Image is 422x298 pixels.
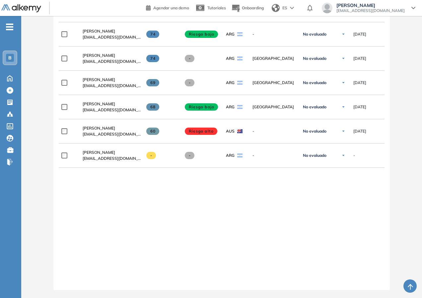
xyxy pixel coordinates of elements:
[303,32,326,37] span: No evaluado
[353,152,355,158] span: -
[353,128,366,134] span: [DATE]
[83,77,141,83] a: [PERSON_NAME]
[303,80,326,85] span: No evaluado
[146,31,159,38] span: 74
[353,31,366,37] span: [DATE]
[252,80,295,86] span: [GEOGRAPHIC_DATA]
[153,5,189,10] span: Agendar una demo
[146,3,189,11] a: Agendar una demo
[185,128,217,135] span: Riesgo alto
[226,31,235,37] span: ARG
[252,104,295,110] span: [GEOGRAPHIC_DATA]
[237,32,243,36] img: ARG
[83,150,115,155] span: [PERSON_NAME]
[226,55,235,61] span: ARG
[237,81,243,85] img: ARG
[303,104,326,110] span: No evaluado
[207,5,226,10] span: Tutoriales
[303,153,326,158] span: No evaluado
[226,80,235,86] span: ARG
[185,55,194,62] span: -
[6,26,13,28] i: -
[226,104,235,110] span: ARG
[341,153,345,157] img: Ícono de flecha
[83,155,141,161] span: [EMAIL_ADDRESS][DOMAIN_NAME]
[185,79,194,86] span: -
[252,152,295,158] span: -
[185,31,218,38] span: Riesgo bajo
[226,128,235,134] span: AUS
[353,80,366,86] span: [DATE]
[146,152,156,159] span: -
[252,31,295,37] span: -
[237,153,243,157] img: ARG
[83,53,115,58] span: [PERSON_NAME]
[336,3,405,8] span: [PERSON_NAME]
[252,55,295,61] span: [GEOGRAPHIC_DATA]
[237,129,243,133] img: AUS
[226,152,235,158] span: ARG
[83,83,141,89] span: [EMAIL_ADDRESS][DOMAIN_NAME]
[341,129,345,133] img: Ícono de flecha
[83,34,141,40] span: [EMAIL_ADDRESS][DOMAIN_NAME]
[83,52,141,58] a: [PERSON_NAME]
[146,128,159,135] span: 60
[242,5,264,10] span: Onboarding
[146,103,159,111] span: 68
[341,32,345,36] img: Ícono de flecha
[237,105,243,109] img: ARG
[83,58,141,64] span: [EMAIL_ADDRESS][DOMAIN_NAME]
[146,79,159,86] span: 69
[185,103,218,111] span: Riesgo bajo
[83,28,141,34] a: [PERSON_NAME]
[83,131,141,137] span: [EMAIL_ADDRESS][DOMAIN_NAME]
[303,129,326,134] span: No evaluado
[303,56,326,61] span: No evaluado
[290,7,294,9] img: arrow
[341,56,345,60] img: Ícono de flecha
[341,105,345,109] img: Ícono de flecha
[146,55,159,62] span: 74
[341,81,345,85] img: Ícono de flecha
[83,29,115,34] span: [PERSON_NAME]
[282,5,287,11] span: ES
[353,104,366,110] span: [DATE]
[83,77,115,82] span: [PERSON_NAME]
[83,126,115,131] span: [PERSON_NAME]
[1,4,41,13] img: Logo
[83,107,141,113] span: [EMAIL_ADDRESS][DOMAIN_NAME]
[231,1,264,15] button: Onboarding
[83,149,141,155] a: [PERSON_NAME]
[252,128,295,134] span: -
[272,4,280,12] img: world
[353,55,366,61] span: [DATE]
[83,101,115,106] span: [PERSON_NAME]
[83,125,141,131] a: [PERSON_NAME]
[8,55,12,60] span: B
[336,8,405,13] span: [EMAIL_ADDRESS][DOMAIN_NAME]
[237,56,243,60] img: ARG
[185,152,194,159] span: -
[83,101,141,107] a: [PERSON_NAME]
